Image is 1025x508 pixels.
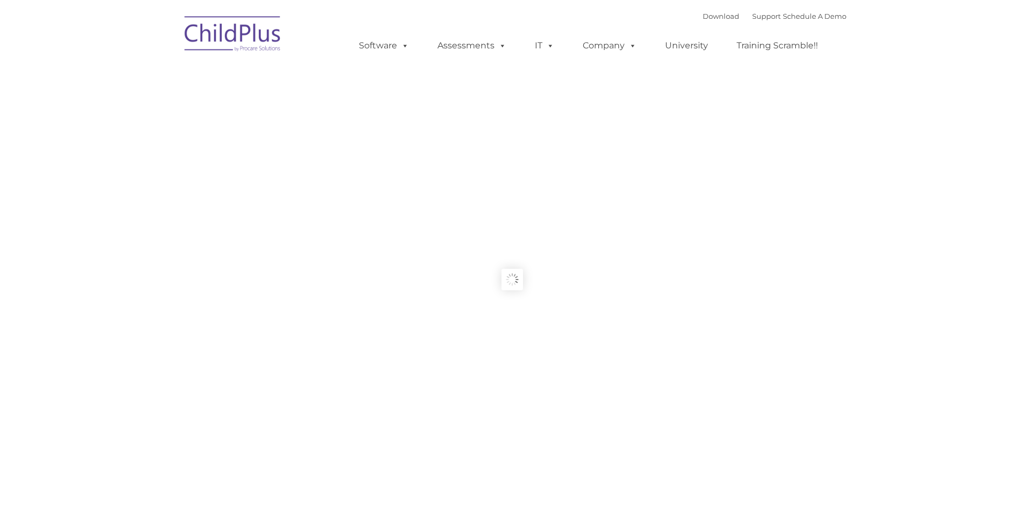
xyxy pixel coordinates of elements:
[703,12,739,20] a: Download
[572,35,647,56] a: Company
[783,12,846,20] a: Schedule A Demo
[524,35,565,56] a: IT
[752,12,781,20] a: Support
[726,35,829,56] a: Training Scramble!!
[703,12,846,20] font: |
[179,9,287,62] img: ChildPlus by Procare Solutions
[348,35,420,56] a: Software
[654,35,719,56] a: University
[427,35,517,56] a: Assessments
